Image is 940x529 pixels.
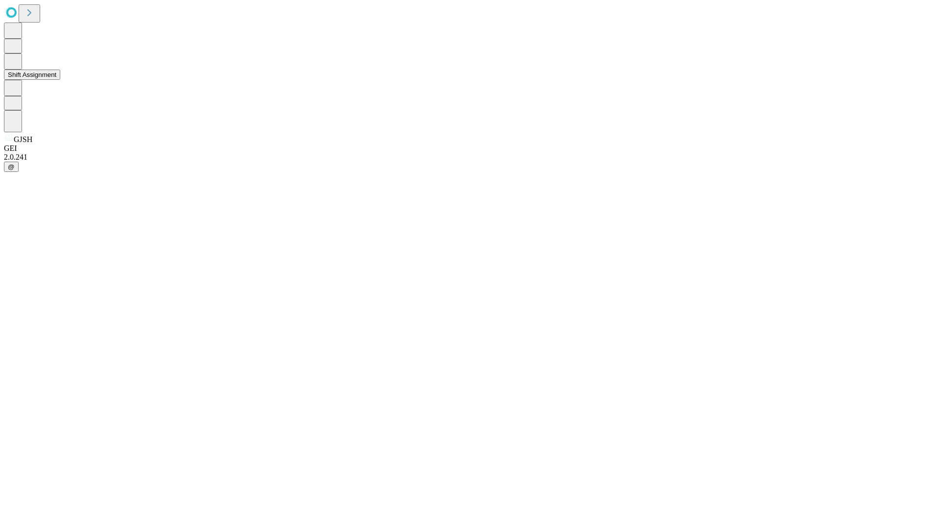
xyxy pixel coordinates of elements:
button: Shift Assignment [4,70,60,80]
span: GJSH [14,135,32,144]
span: @ [8,163,15,170]
div: GEI [4,144,936,153]
button: @ [4,162,19,172]
div: 2.0.241 [4,153,936,162]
